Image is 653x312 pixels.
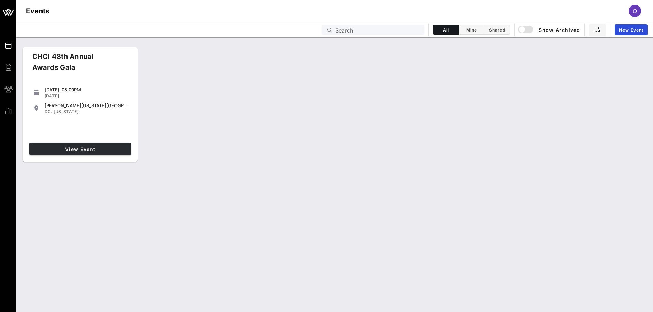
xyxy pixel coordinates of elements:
button: Shared [484,25,510,35]
button: All [433,25,459,35]
button: Show Archived [519,24,580,36]
span: New Event [619,27,643,33]
span: DC, [45,109,52,114]
span: O [633,8,637,14]
div: [DATE], 05:00PM [45,87,128,92]
div: O [629,5,641,17]
span: Show Archived [519,26,580,34]
button: Mine [459,25,484,35]
a: View Event [29,143,131,155]
span: View Event [32,146,128,152]
h1: Events [26,5,49,16]
a: New Event [615,24,648,35]
div: [PERSON_NAME][US_STATE][GEOGRAPHIC_DATA] [45,103,128,108]
span: All [437,27,454,33]
span: Shared [488,27,506,33]
div: CHCI 48th Annual Awards Gala [27,51,123,78]
span: Mine [463,27,480,33]
div: [DATE] [45,93,128,99]
span: [US_STATE] [53,109,78,114]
